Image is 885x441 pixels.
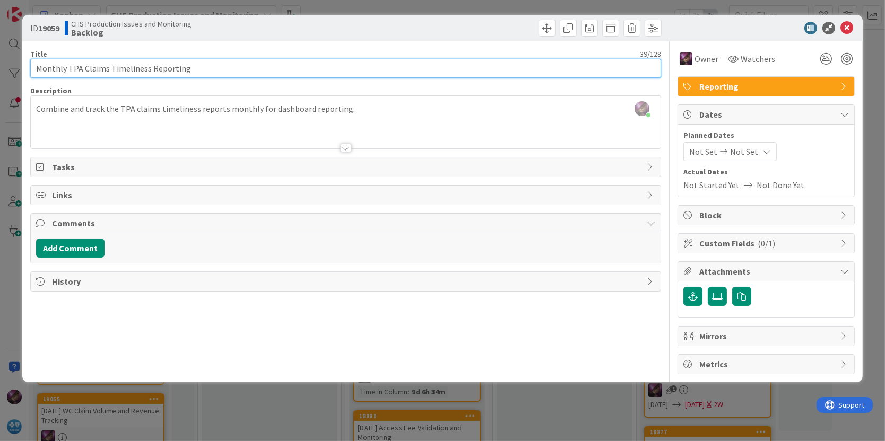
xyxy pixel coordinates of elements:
[52,189,642,201] span: Links
[30,22,59,34] span: ID
[52,275,642,288] span: History
[50,49,662,59] div: 39 / 128
[699,237,835,250] span: Custom Fields
[30,86,72,95] span: Description
[30,59,662,78] input: type card name here...
[71,20,192,28] span: CHS Production Issues and Monitoring
[680,52,692,65] img: ML
[730,145,758,158] span: Not Set
[683,166,849,178] span: Actual Dates
[699,108,835,121] span: Dates
[30,49,47,59] label: Title
[758,238,775,249] span: ( 0/1 )
[71,28,192,37] b: Backlog
[52,217,642,230] span: Comments
[699,358,835,371] span: Metrics
[36,103,656,115] p: Combine and track the TPA claims timeliness reports monthly for dashboard reporting.
[683,179,740,191] span: Not Started Yet
[699,80,835,93] span: Reporting
[699,209,835,222] span: Block
[36,239,105,258] button: Add Comment
[695,52,718,65] span: Owner
[689,145,717,158] span: Not Set
[22,2,48,14] span: Support
[757,179,804,191] span: Not Done Yet
[699,330,835,342] span: Mirrors
[52,161,642,173] span: Tasks
[38,23,59,33] b: 19059
[683,130,849,141] span: Planned Dates
[635,101,649,116] img: HRkAK1s3dbiArZFp2GbIMFkOXCojdUUb.jpg
[741,52,775,65] span: Watchers
[699,265,835,278] span: Attachments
